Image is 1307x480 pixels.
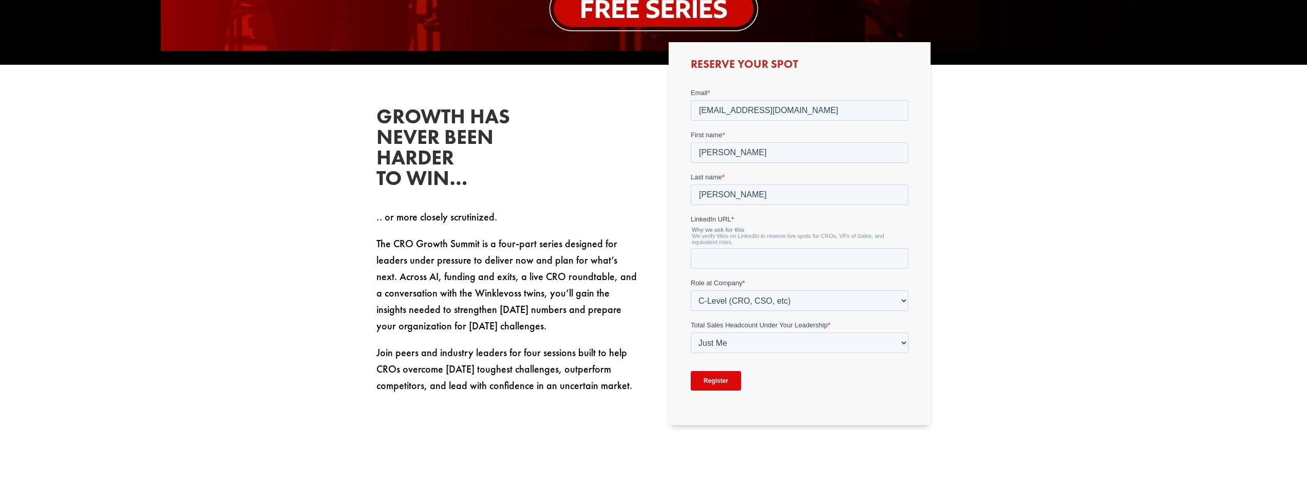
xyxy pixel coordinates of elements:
[691,88,908,409] iframe: Form 0
[376,237,637,333] span: The CRO Growth Summit is a four-part series designed for leaders under pressure to deliver now an...
[376,346,632,392] span: Join peers and industry leaders for four sessions built to help CROs overcome [DATE] toughest cha...
[691,59,908,75] h3: Reserve Your Spot
[376,210,497,224] span: .. or more closely scrutinized.
[376,106,531,194] h2: Growth has never been harder to win…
